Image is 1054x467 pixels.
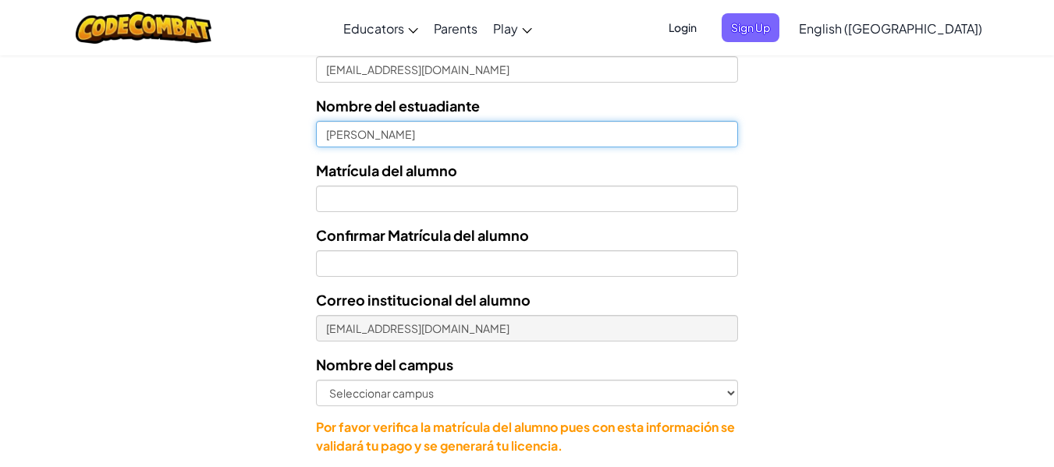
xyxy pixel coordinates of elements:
span: Educators [343,20,404,37]
label: Nombre del campus [316,353,453,376]
a: English ([GEOGRAPHIC_DATA]) [791,7,990,49]
p: Por favor verifica la matrícula del alumno pues con esta información se validará tu pago y se gen... [316,418,737,455]
a: Play [485,7,540,49]
label: Correo institucional del alumno [316,288,531,311]
a: Educators [335,7,426,49]
button: Login [659,13,706,42]
span: Play [493,20,518,37]
img: CodeCombat logo [76,12,212,44]
a: Parents [426,7,485,49]
label: Confirmar Matrícula del alumno [316,224,529,246]
button: Sign Up [722,13,779,42]
label: Matrícula del alumno [316,159,457,182]
label: Nombre del estuadiante [316,94,480,117]
span: English ([GEOGRAPHIC_DATA]) [799,20,982,37]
